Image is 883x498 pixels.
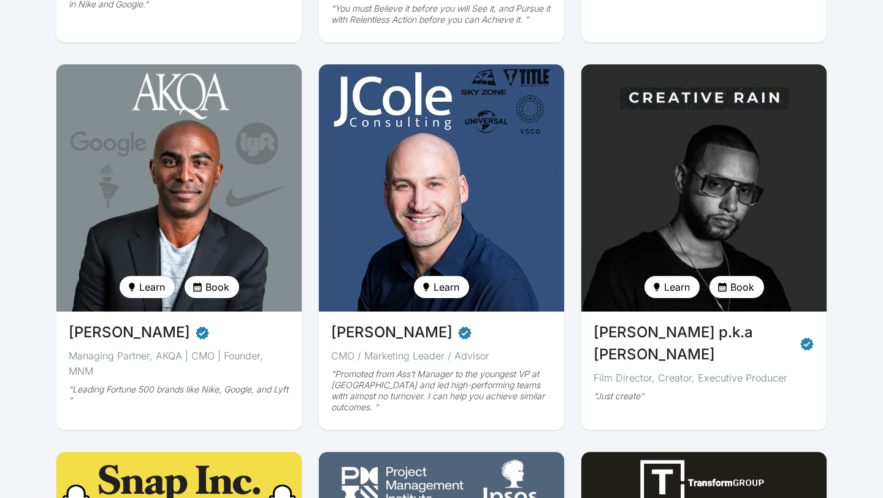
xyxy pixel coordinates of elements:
span: Learn [664,280,690,294]
button: Learn [414,276,469,298]
button: Learn [644,276,700,298]
div: “Promoted from Ass’t Manager to the youngest VP at [GEOGRAPHIC_DATA] and led high-performing team... [331,369,552,413]
div: Film Director, Creator, Executive Producer [594,370,814,386]
span: Verified partner - Josh Cole [457,321,472,343]
span: Book [730,280,754,294]
button: Book [185,276,239,298]
div: Managing Partner, AKQA | CMO | Founder, MNM [69,348,289,379]
span: Verified partner - Julien Christian Lutz p.k.a Director X [800,332,814,354]
span: Verified partner - Jabari Hearn [195,321,210,343]
button: Learn [120,276,175,298]
div: “You must Believe it before you will See it, and Pursue it with Relentless Action before you can ... [331,3,552,25]
img: avatar of Julien Christian Lutz p.k.a Director X [581,64,827,312]
span: Book [205,280,229,294]
img: avatar of Jabari Hearn [53,61,305,315]
span: Learn [139,280,165,294]
button: Book [709,276,764,298]
div: “Just create” [594,391,814,402]
div: “Leading Fortune 500 brands like Nike, Google, and Lyft ” [69,384,289,406]
div: CMO / Marketing Leader / Advisor [331,348,552,364]
span: [PERSON_NAME] p.k.a [PERSON_NAME] [594,321,795,366]
img: avatar of Josh Cole [319,64,564,312]
span: [PERSON_NAME] [331,321,453,343]
span: Learn [434,280,459,294]
span: [PERSON_NAME] [69,321,190,343]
